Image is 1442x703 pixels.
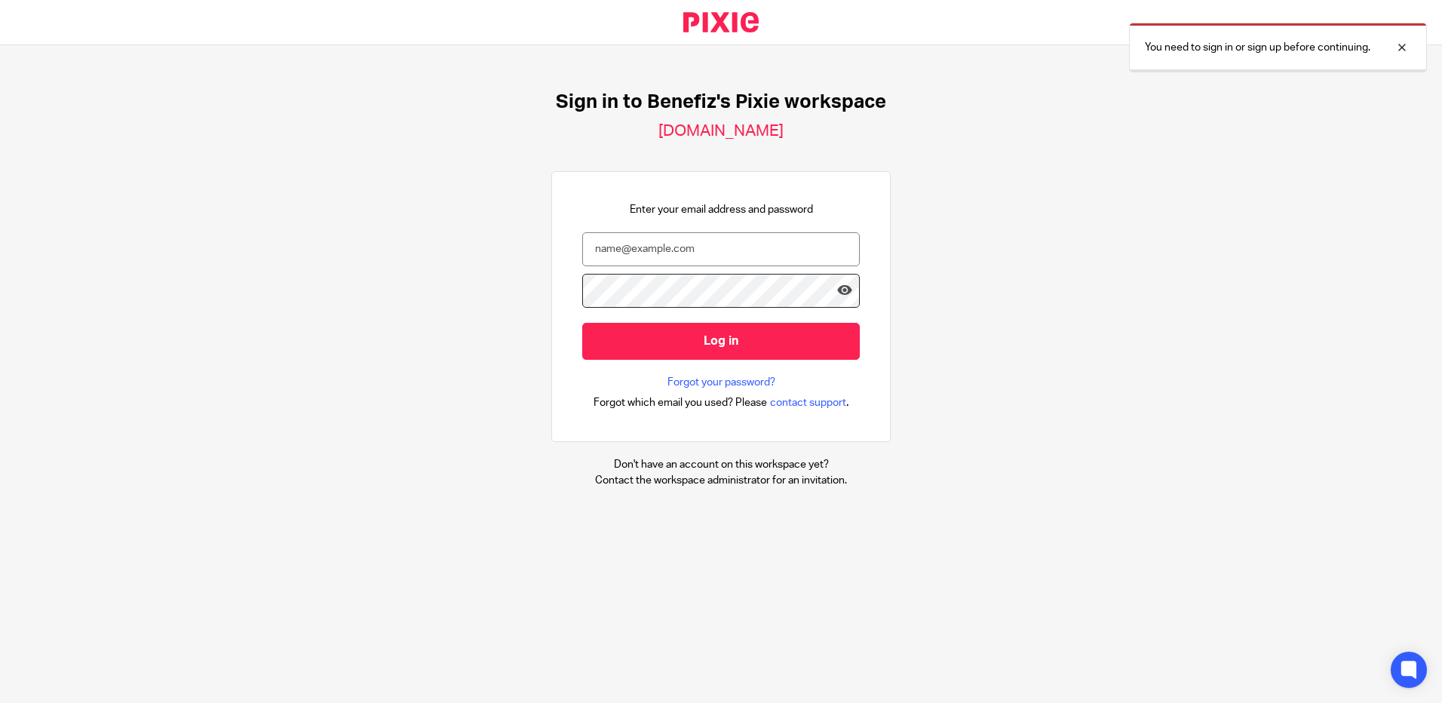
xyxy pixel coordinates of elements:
[658,121,784,141] h2: [DOMAIN_NAME]
[582,232,860,266] input: name@example.com
[595,457,847,472] p: Don't have an account on this workspace yet?
[595,473,847,488] p: Contact the workspace administrator for an invitation.
[770,395,846,410] span: contact support
[594,395,767,410] span: Forgot which email you used? Please
[556,91,886,114] h1: Sign in to Benefiz's Pixie workspace
[630,202,813,217] p: Enter your email address and password
[667,375,775,390] a: Forgot your password?
[594,394,849,411] div: .
[582,323,860,360] input: Log in
[1145,40,1370,55] p: You need to sign in or sign up before continuing.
